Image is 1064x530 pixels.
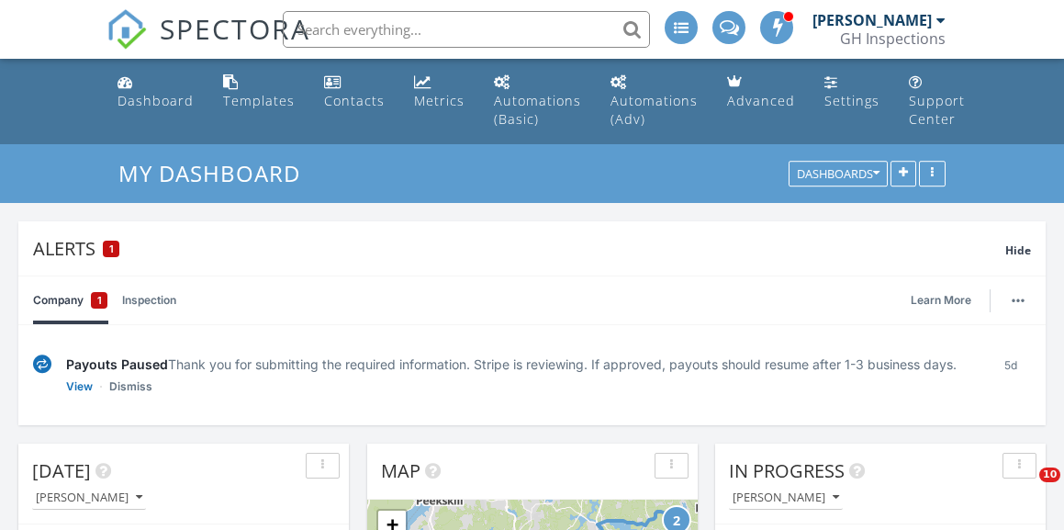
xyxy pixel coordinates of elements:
[911,291,982,310] a: Learn More
[216,66,302,118] a: Templates
[106,9,147,50] img: The Best Home Inspection Software - Spectora
[720,66,802,118] a: Advanced
[32,486,146,511] button: [PERSON_NAME]
[317,66,392,118] a: Contacts
[109,242,114,255] span: 1
[110,66,201,118] a: Dashboard
[381,458,420,483] span: Map
[66,355,975,374] div: Thank you for submitting the required information. Stripe is reviewing. If approved, payouts shou...
[840,29,946,48] div: GH Inspections
[283,11,650,48] input: Search everything...
[487,66,588,137] a: Automations (Basic)
[733,491,839,504] div: [PERSON_NAME]
[160,9,310,48] span: SPECTORA
[789,162,888,187] button: Dashboards
[32,458,91,483] span: [DATE]
[812,11,932,29] div: [PERSON_NAME]
[324,92,385,109] div: Contacts
[1002,468,1046,512] iframe: Intercom live chat
[727,92,795,109] div: Advanced
[729,486,843,511] button: [PERSON_NAME]
[603,66,705,137] a: Automations (Advanced)
[902,66,972,137] a: Support Center
[33,355,51,374] img: under-review-2fe708636b114a7f4b8d.svg
[797,168,879,181] div: Dashboards
[122,276,176,324] a: Inspection
[1005,242,1031,258] span: Hide
[118,92,194,109] div: Dashboard
[729,458,845,483] span: In Progress
[223,92,295,109] div: Templates
[909,92,965,128] div: Support Center
[1039,468,1060,482] span: 10
[109,378,152,396] a: Dismiss
[414,92,465,109] div: Metrics
[66,378,93,396] a: View
[824,92,879,109] div: Settings
[990,355,1031,396] div: 5d
[97,291,102,310] span: 1
[1012,299,1025,302] img: ellipsis-632cfdd7c38ec3a7d453.svg
[106,25,310,63] a: SPECTORA
[118,158,316,188] a: My Dashboard
[494,92,581,128] div: Automations (Basic)
[36,491,142,504] div: [PERSON_NAME]
[610,92,698,128] div: Automations (Adv)
[673,515,680,528] i: 2
[33,236,1005,261] div: Alerts
[66,356,168,372] span: Payouts Paused
[33,276,107,324] a: Company
[817,66,887,118] a: Settings
[407,66,472,118] a: Metrics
